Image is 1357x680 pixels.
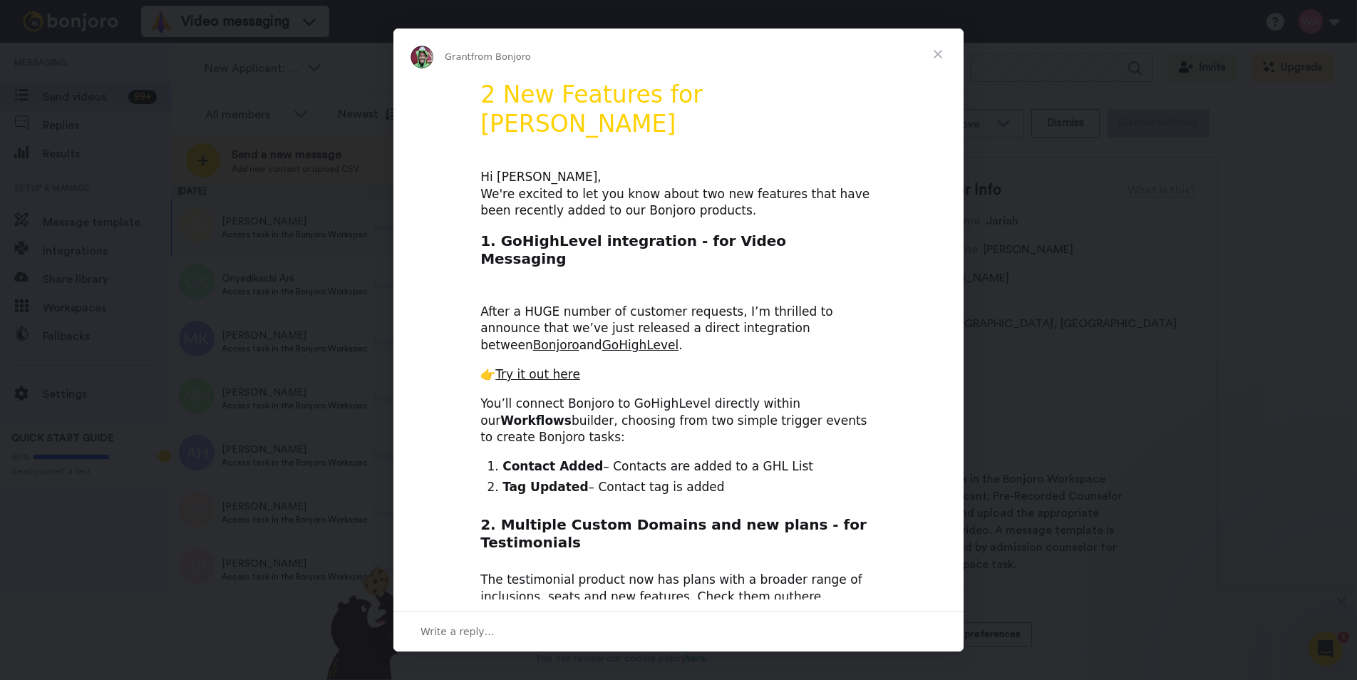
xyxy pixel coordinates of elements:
[480,169,877,220] div: Hi [PERSON_NAME], We're excited to let you know about two new features that have been recently ad...
[602,338,679,352] a: GoHighLevel
[533,338,579,352] a: Bonjoro
[502,459,603,473] b: Contact Added
[445,51,471,62] span: Grant
[500,413,572,428] b: Workflows
[420,622,495,641] span: Write a reply…
[912,29,964,80] span: Close
[480,366,877,383] div: 👉
[480,515,877,560] h2: 2. Multiple Custom Domains and new plans - for Testimonials
[393,611,964,651] div: Open conversation and reply
[471,51,531,62] span: from Bonjoro
[411,46,433,68] img: Profile image for Grant
[480,81,877,148] h1: 2 New Features for [PERSON_NAME]
[480,232,877,276] h2: 1. GoHighLevel integration - for Video Messaging
[495,367,580,381] a: Try it out here
[480,572,877,606] div: The testimonial product now has plans with a broader range of inclusions, seats and new features....
[502,480,588,494] b: Tag Updated
[502,479,877,496] li: – Contact tag is added
[480,396,877,446] div: You’ll connect Bonjoro to GoHighLevel directly within our builder, choosing from two simple trigg...
[480,287,877,354] div: After a HUGE number of customer requests, I’m thrilled to announce that we’ve just released a dir...
[502,458,877,475] li: – Contacts are added to a GHL List
[794,589,821,604] a: here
